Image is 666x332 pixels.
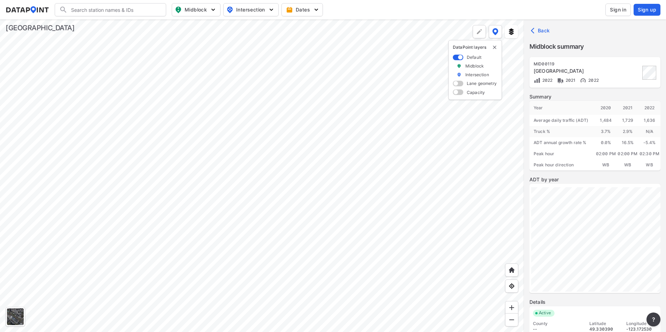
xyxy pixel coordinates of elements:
span: Sign up [638,6,656,13]
img: zeq5HYn9AnE9l6UmnFLPAAAAAElFTkSuQmCC [508,283,515,290]
button: more [646,313,660,326]
img: 5YPKRKmlfpI5mqlR8AD95paCi+0kK1fRFDJSaMmawlwaeJcJwk9O2fotCW5ve9gAAAAASUVORK5CYII= [313,6,320,13]
div: 3.7 % [595,126,617,137]
button: Sign up [634,4,660,16]
label: Lane geometry [467,80,497,86]
img: Vehicle class [557,77,564,84]
label: Capacity [467,89,485,95]
label: Midblock summary [529,42,660,52]
div: -123.172530 [626,326,657,332]
img: layers.ee07997e.svg [508,28,515,35]
img: Vehicle speed [580,77,587,84]
button: Intersection [223,3,279,16]
span: 2022 [587,78,599,83]
span: 2021 [564,78,576,83]
div: Latitude [589,321,620,326]
div: Bellevue Ave btw 22nd St & 23rd St [534,68,640,74]
label: Summary [529,93,660,100]
div: ADT annual growth rate % [529,137,595,148]
div: 02:30 PM [638,148,660,159]
label: Intersection [465,72,489,78]
div: County [533,321,583,326]
div: 02:00 PM [617,148,639,159]
button: Midblock [172,3,220,16]
img: marker_Intersection.6861001b.svg [457,72,462,78]
img: +XpAUvaXAN7GudzAAAAAElFTkSuQmCC [508,267,515,274]
div: 16.5 % [617,137,639,148]
div: Truck % [529,126,595,137]
img: ZvzfEJKXnyWIrJytrsY285QMwk63cM6Drc+sIAAAAASUVORK5CYII= [508,304,515,311]
div: [GEOGRAPHIC_DATA] [6,23,75,33]
div: -- [533,326,583,332]
span: Active [536,310,555,317]
span: Sign in [610,6,626,13]
span: Back [532,27,550,34]
p: DataPoint layers [453,45,497,50]
button: Sign in [605,3,631,16]
a: Sign up [632,4,660,16]
div: 1,636 [638,115,660,126]
img: map_pin_int.54838e6b.svg [226,6,234,14]
div: 49.330390 [589,326,620,332]
div: Average daily traffic (ADT) [529,115,595,126]
div: Longitude [626,321,657,326]
div: 1,729 [617,115,639,126]
div: -5.4 % [638,137,660,148]
div: View my location [505,279,518,293]
button: DataPoint layers [489,25,502,38]
div: WB [617,159,639,171]
div: Year [529,101,595,115]
button: Dates [281,3,323,16]
a: Sign in [604,3,632,16]
button: Back [529,25,553,36]
div: 2021 [617,101,639,115]
img: marker_Midblock.5ba75e30.svg [457,63,462,69]
span: Intersection [226,6,274,14]
div: Peak hour [529,148,595,159]
img: map_pin_mid.602f9df1.svg [174,6,183,14]
img: calendar-gold.39a51dde.svg [286,6,293,13]
span: Midblock [175,6,216,14]
div: WB [638,159,660,171]
div: Polygon tool [473,25,486,38]
img: dataPointLogo.9353c09d.svg [6,6,49,13]
div: Zoom out [505,313,518,326]
div: MID00119 [534,61,640,67]
img: +Dz8AAAAASUVORK5CYII= [476,28,483,35]
div: Toggle basemap [6,307,25,326]
img: data-point-layers.37681fc9.svg [492,28,498,35]
span: Dates [287,6,318,13]
div: 1,484 [595,115,617,126]
label: Details [529,299,660,306]
div: WB [595,159,617,171]
img: 5YPKRKmlfpI5mqlR8AD95paCi+0kK1fRFDJSaMmawlwaeJcJwk9O2fotCW5ve9gAAAAASUVORK5CYII= [268,6,275,13]
div: 2020 [595,101,617,115]
span: 2022 [541,78,553,83]
div: Peak hour direction [529,159,595,171]
img: MAAAAAElFTkSuQmCC [508,316,515,323]
div: 0.0 % [595,137,617,148]
div: 2022 [638,101,660,115]
div: Home [505,263,518,277]
img: Volume count [534,77,541,84]
label: Default [467,54,481,60]
label: Midblock [465,63,484,69]
label: ADT by year [529,176,660,183]
span: ? [651,315,656,324]
img: 5YPKRKmlfpI5mqlR8AD95paCi+0kK1fRFDJSaMmawlwaeJcJwk9O2fotCW5ve9gAAAAASUVORK5CYII= [210,6,217,13]
input: Search [68,4,162,15]
div: 2.9 % [617,126,639,137]
div: 02:00 PM [595,148,617,159]
img: close-external-leyer.3061a1c7.svg [492,45,497,50]
button: External layers [505,25,518,38]
button: delete [492,45,497,50]
div: N/A [638,126,660,137]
